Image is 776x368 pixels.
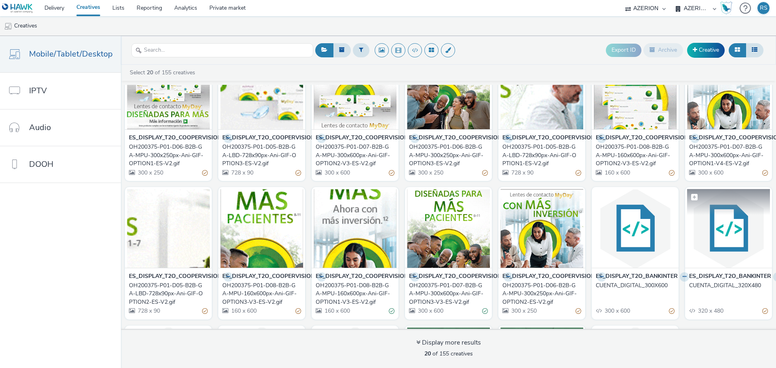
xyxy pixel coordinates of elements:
div: OH200375-P01-D08-B2B-GA-MPU-160x600px-Ani-GIF-OPTION2-V3-ES-V2.gif [596,143,671,168]
strong: 20 [147,69,153,76]
a: OH200375-P01-D08-B2B-GA-MPU-160x600px-Ani-GIF-OPTION1-V3-ES-V2.gif [316,282,394,306]
img: OH200375-P01-D05-B2B-GA-LBD-728x90px-Ani-GIF-OPTION1-ES-V2.gif visual [500,50,583,129]
a: OH200375-P01-D06-B2B-GA-MPU-300x250px-Ani-GIF-OPTION3-ES-V2.gif [409,143,488,168]
div: CUENTA_DIGITAL_320X480 [689,282,765,290]
div: OH200375-P01-D05-B2B-GA-LBD-728x90px-Ani-GIF-OPTION3-ES-V2.gif [222,143,298,168]
div: Partially valid [295,168,301,177]
span: 300 x 250 [137,169,163,177]
div: Partially valid [576,168,581,177]
img: CUENTA_DIGITAL_300X600 visual [594,189,677,268]
div: OH200375-P01-D07-B2B-GA-MPU-300x600px-Ani-GIF-OPTION1-V4-ES-V2.gif [689,143,765,168]
img: CUENTA_DIGITAL_320X480 visual [687,189,770,268]
span: 300 x 600 [324,169,350,177]
div: Partially valid [202,307,208,315]
img: mobile [4,22,12,30]
img: OH200375-P01-D07-B2B-GA-MPU-300x600px-Ani-GIF-OPTION3-V3-ES-V2.gif visual [407,189,490,268]
strong: ES_DISPLAY_T2O_COOPERVISION [222,272,315,282]
span: 300 x 250 [510,307,537,315]
img: OH200375-P01-D07-B2B-GA-MPU-300x600px-Ani-GIF-OPTION1-V4-ES-V2.gif visual [687,50,770,129]
img: OH200375-P01-D08-B2B-GA-MPU-160x600px-Ani-GIF-OPTION3-V3-ES-V2.gif visual [220,189,303,268]
a: CUENTA_DIGITAL_320X480 [689,282,768,290]
div: Valid [482,307,488,315]
div: OH200375-P01-D06-B2B-GA-MPU-300x250px-Ani-GIF-OPTION2-ES-V2.gif [502,282,578,306]
span: Mobile/Tablet/Desktop [29,48,113,60]
img: undefined Logo [2,3,33,13]
a: OH200375-P01-D07-B2B-GA-MPU-300x600px-Ani-GIF-OPTION3-V3-ES-V2.gif [409,282,488,306]
span: 160 x 600 [230,307,257,315]
a: OH200375-P01-D05-B2B-GA-LBD-728x90px-Ani-GIF-OPTION1-ES-V2.gif [502,143,581,168]
a: OH200375-P01-D08-B2B-GA-MPU-160x600px-Ani-GIF-OPTION2-V3-ES-V2.gif [596,143,675,168]
button: Export ID [606,44,641,57]
div: OH200375-P01-D06-B2B-GA-MPU-300x250px-Ani-GIF-OPTION1-ES-V2.gif [129,143,205,168]
img: OH200375-P01-D06-B2B-GA-MPU-300x250px-Ani-GIF-OPTION1-ES-V2.gif visual [127,50,210,129]
button: Grid [729,43,746,57]
div: OH200375-P01-D05-B2B-GA-LBD-728x90px-Ani-GIF-OPTION2-ES-V2.gif [129,282,205,306]
div: OH200375-P01-D08-B2B-GA-MPU-160x600px-Ani-GIF-OPTION1-V3-ES-V2.gif [316,282,391,306]
span: Audio [29,122,51,133]
strong: ES_DISPLAY_T2O_COOPERVISION [596,134,688,143]
strong: ES_DISPLAY_T2O_BANKINTER [689,272,771,282]
div: OH200375-P01-D07-B2B-GA-MPU-300x600px-Ani-GIF-OPTION3-V3-ES-V2.gif [409,282,485,306]
a: OH200375-P01-D08-B2B-GA-MPU-160x600px-Ani-GIF-OPTION3-V3-ES-V2.gif [222,282,301,306]
strong: ES_DISPLAY_T2O_COOPERVISION [409,272,502,282]
strong: ES_DISPLAY_T2O_COOPERVISION [316,134,408,143]
img: OH200375-P01-D08-B2B-GA-MPU-160x600px-Ani-GIF-OPTION1-V3-ES-V2.gif visual [314,189,396,268]
span: 320 x 480 [697,307,723,315]
div: Valid [389,307,394,315]
strong: 20 [424,350,431,357]
span: 300 x 600 [604,307,630,315]
span: 728 x 90 [137,307,160,315]
a: Hawk Academy [720,2,736,15]
span: 160 x 600 [324,307,350,315]
input: Search... [131,43,313,57]
img: OH200375-P01-D07-B2B-GA-MPU-300x600px-Ani-GIF-OPTION2-V3-ES-V2.gif visual [314,50,396,129]
div: Partially valid [295,307,301,315]
a: CUENTA_DIGITAL_300X600 [596,282,675,290]
button: Archive [643,43,683,57]
a: OH200375-P01-D06-B2B-GA-MPU-300x250px-Ani-GIF-OPTION1-ES-V2.gif [129,143,208,168]
strong: ES_DISPLAY_T2O_COOPERVISION [222,134,315,143]
strong: ES_DISPLAY_T2O_COOPERVISION [129,134,221,143]
span: 300 x 250 [417,169,443,177]
div: OH200375-P01-D06-B2B-GA-MPU-300x250px-Ani-GIF-OPTION3-ES-V2.gif [409,143,485,168]
div: OH200375-P01-D07-B2B-GA-MPU-300x600px-Ani-GIF-OPTION2-V3-ES-V2.gif [316,143,391,168]
div: Display more results [416,338,481,347]
div: Partially valid [762,307,768,315]
div: CUENTA_DIGITAL_300X600 [596,282,671,290]
div: Partially valid [389,168,394,177]
a: Select of 155 creatives [129,69,198,76]
a: Creative [687,43,725,57]
span: of 155 creatives [424,350,473,357]
img: OH200375-P01-D05-B2B-GA-LBD-728x90px-Ani-GIF-OPTION2-ES-V2.gif visual [127,189,210,268]
strong: ES_DISPLAY_T2O_COOPERVISION [502,272,595,282]
strong: ES_DISPLAY_T2O_COOPERVISION [316,272,408,282]
div: Partially valid [576,307,581,315]
span: 300 x 600 [697,169,723,177]
div: OH200375-P01-D08-B2B-GA-MPU-160x600px-Ani-GIF-OPTION3-V3-ES-V2.gif [222,282,298,306]
img: OH200375-P01-D05-B2B-GA-LBD-728x90px-Ani-GIF-OPTION3-ES-V2.gif visual [220,50,303,129]
span: DOOH [29,158,53,170]
strong: ES_DISPLAY_T2O_COOPERVISION [502,134,595,143]
img: Hawk Academy [720,2,732,15]
span: 728 x 90 [510,169,533,177]
img: OH200375-P01-D06-B2B-GA-MPU-300x250px-Ani-GIF-OPTION3-ES-V2.gif visual [407,50,490,129]
div: Partially valid [669,307,675,315]
div: Partially valid [669,168,675,177]
a: OH200375-P01-D06-B2B-GA-MPU-300x250px-Ani-GIF-OPTION2-ES-V2.gif [502,282,581,306]
img: OH200375-P01-D08-B2B-GA-MPU-160x600px-Ani-GIF-OPTION2-V3-ES-V2.gif visual [594,50,677,129]
strong: ES_DISPLAY_T2O_COOPERVISION [129,272,221,282]
span: 728 x 90 [230,169,253,177]
a: OH200375-P01-D05-B2B-GA-LBD-728x90px-Ani-GIF-OPTION2-ES-V2.gif [129,282,208,306]
div: RS [760,2,768,14]
div: Partially valid [762,168,768,177]
div: Partially valid [202,168,208,177]
div: OH200375-P01-D05-B2B-GA-LBD-728x90px-Ani-GIF-OPTION1-ES-V2.gif [502,143,578,168]
button: Table [746,43,763,57]
span: 160 x 600 [604,169,630,177]
div: Partially valid [482,168,488,177]
span: IPTV [29,85,47,97]
strong: ES_DISPLAY_T2O_COOPERVISION [409,134,502,143]
img: OH200375-P01-D06-B2B-GA-MPU-300x250px-Ani-GIF-OPTION2-ES-V2.gif visual [500,189,583,268]
strong: ES_DISPLAY_T2O_BANKINTER [596,272,678,282]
